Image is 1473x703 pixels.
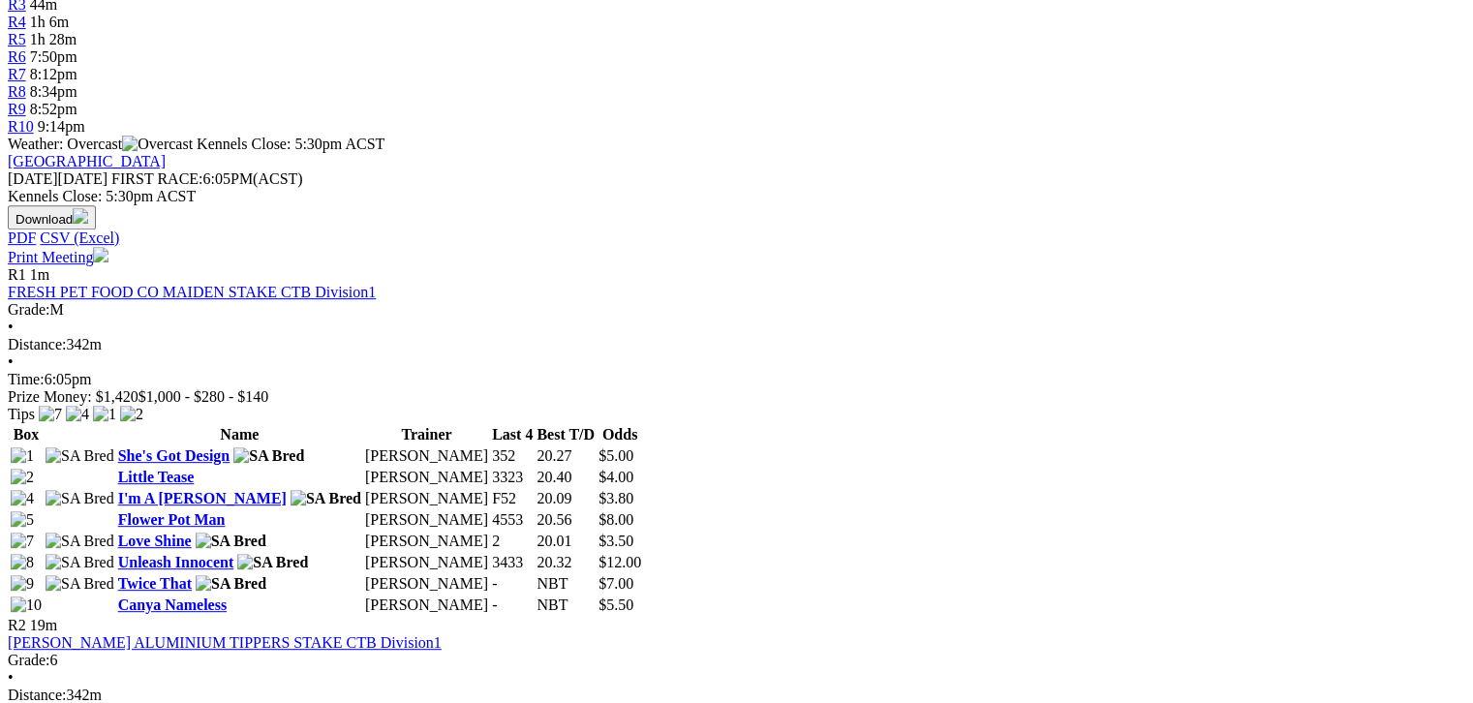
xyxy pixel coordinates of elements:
[93,406,116,423] img: 1
[46,575,114,593] img: SA Bred
[8,31,26,47] a: R5
[118,554,234,570] a: Unleash Innocent
[536,468,596,487] td: 20.40
[118,469,195,485] a: Little Tease
[8,101,26,117] a: R9
[8,188,1465,205] div: Kennels Close: 5:30pm ACST
[46,533,114,550] img: SA Bred
[364,510,489,530] td: [PERSON_NAME]
[491,596,534,615] td: -
[93,247,108,262] img: printer.svg
[8,617,26,633] span: R2
[111,170,202,187] span: FIRST RACE:
[118,511,226,528] a: Flower Pot Man
[46,447,114,465] img: SA Bred
[8,371,1465,388] div: 6:05pm
[364,468,489,487] td: [PERSON_NAME]
[8,284,376,300] a: FRESH PET FOOD CO MAIDEN STAKE CTB Division1
[8,229,36,246] a: PDF
[364,425,489,444] th: Trainer
[598,469,633,485] span: $4.00
[8,170,58,187] span: [DATE]
[117,425,362,444] th: Name
[118,533,192,549] a: Love Shine
[536,553,596,572] td: 20.32
[38,118,85,135] span: 9:14pm
[536,510,596,530] td: 20.56
[237,554,308,571] img: SA Bred
[30,101,77,117] span: 8:52pm
[11,554,34,571] img: 8
[598,575,633,592] span: $7.00
[536,425,596,444] th: Best T/D
[46,490,114,507] img: SA Bred
[30,31,77,47] span: 1h 28m
[598,511,633,528] span: $8.00
[118,575,192,592] a: Twice That
[8,66,26,82] a: R7
[120,406,143,423] img: 2
[598,490,633,506] span: $3.80
[8,319,14,335] span: •
[491,446,534,466] td: 352
[491,574,534,594] td: -
[118,596,227,613] a: Canya Nameless
[491,468,534,487] td: 3323
[8,14,26,30] a: R4
[8,83,26,100] a: R8
[8,153,166,169] a: [GEOGRAPHIC_DATA]
[11,575,34,593] img: 9
[598,596,633,613] span: $5.50
[491,489,534,508] td: F52
[8,136,197,152] span: Weather: Overcast
[196,575,266,593] img: SA Bred
[491,553,534,572] td: 3433
[8,266,26,283] span: R1
[536,574,596,594] td: NBT
[364,446,489,466] td: [PERSON_NAME]
[73,208,88,224] img: download.svg
[8,170,107,187] span: [DATE]
[40,229,119,246] a: CSV (Excel)
[364,553,489,572] td: [PERSON_NAME]
[8,406,35,422] span: Tips
[46,554,114,571] img: SA Bred
[30,14,69,30] span: 1h 6m
[598,533,633,549] span: $3.50
[197,136,384,152] span: Kennels Close: 5:30pm ACST
[30,66,77,82] span: 8:12pm
[118,490,287,506] a: I'm A [PERSON_NAME]
[30,266,49,283] span: 1m
[233,447,304,465] img: SA Bred
[66,406,89,423] img: 4
[536,489,596,508] td: 20.09
[8,353,14,370] span: •
[30,617,57,633] span: 19m
[536,532,596,551] td: 20.01
[598,554,641,570] span: $12.00
[8,205,96,229] button: Download
[364,532,489,551] td: [PERSON_NAME]
[11,533,34,550] img: 7
[118,447,230,464] a: She's Got Design
[8,336,1465,353] div: 342m
[8,652,1465,669] div: 6
[8,118,34,135] a: R10
[8,652,50,668] span: Grade:
[364,574,489,594] td: [PERSON_NAME]
[11,511,34,529] img: 5
[8,634,442,651] a: [PERSON_NAME] ALUMINIUM TIPPERS STAKE CTB Division1
[291,490,361,507] img: SA Bred
[8,669,14,686] span: •
[598,425,642,444] th: Odds
[8,388,1465,406] div: Prize Money: $1,420
[8,301,1465,319] div: M
[8,48,26,65] a: R6
[491,532,534,551] td: 2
